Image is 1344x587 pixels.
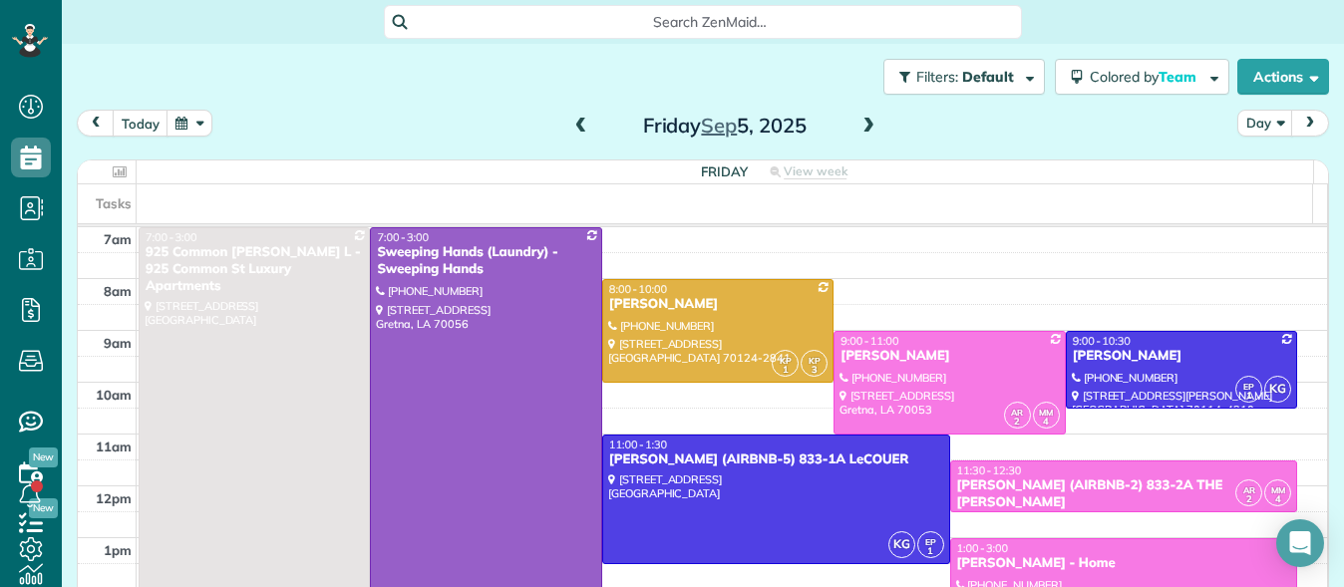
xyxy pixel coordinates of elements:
[600,115,849,137] h2: Friday 5, 2025
[1236,387,1261,406] small: 1
[957,463,1022,477] span: 11:30 - 12:30
[1276,519,1324,567] div: Open Intercom Messenger
[956,555,1292,572] div: [PERSON_NAME] - Home
[1243,484,1255,495] span: AR
[1072,348,1291,365] div: [PERSON_NAME]
[916,68,958,86] span: Filters:
[957,541,1009,555] span: 1:00 - 3:00
[608,296,828,313] div: [PERSON_NAME]
[918,542,943,561] small: 1
[96,439,132,454] span: 11am
[1243,381,1254,392] span: EP
[873,59,1045,95] a: Filters: Default
[1034,413,1059,432] small: 4
[962,68,1015,86] span: Default
[608,451,944,468] div: [PERSON_NAME] (AIRBNB-5) 833-1A LeCOUER
[701,113,737,138] span: Sep
[773,361,798,380] small: 1
[145,244,364,295] div: 925 Common [PERSON_NAME] L - 925 Common St Luxury Apartments
[1005,413,1030,432] small: 2
[96,490,132,506] span: 12pm
[1055,59,1229,95] button: Colored byTeam
[1271,484,1285,495] span: MM
[840,334,898,348] span: 9:00 - 11:00
[784,163,847,179] span: View week
[1265,490,1290,509] small: 4
[956,477,1292,511] div: [PERSON_NAME] (AIRBNB-2) 833-2A THE [PERSON_NAME]
[802,361,827,380] small: 3
[1090,68,1203,86] span: Colored by
[888,531,915,558] span: KG
[146,230,197,244] span: 7:00 - 3:00
[104,231,132,247] span: 7am
[29,447,58,467] span: New
[77,110,115,137] button: prev
[883,59,1045,95] button: Filters: Default
[104,335,132,351] span: 9am
[609,438,667,451] span: 11:00 - 1:30
[809,355,821,366] span: KP
[104,542,132,558] span: 1pm
[104,283,132,299] span: 8am
[701,163,748,179] span: Friday
[1291,110,1329,137] button: next
[1236,490,1261,509] small: 2
[96,387,132,403] span: 10am
[1264,376,1291,403] span: KG
[1159,68,1199,86] span: Team
[1039,407,1053,418] span: MM
[1011,407,1023,418] span: AR
[376,244,595,278] div: Sweeping Hands (Laundry) - Sweeping Hands
[780,355,792,366] span: KP
[1237,59,1329,95] button: Actions
[925,536,936,547] span: EP
[609,282,667,296] span: 8:00 - 10:00
[1237,110,1293,137] button: Day
[113,110,168,137] button: today
[96,195,132,211] span: Tasks
[840,348,1059,365] div: [PERSON_NAME]
[377,230,429,244] span: 7:00 - 3:00
[1073,334,1131,348] span: 9:00 - 10:30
